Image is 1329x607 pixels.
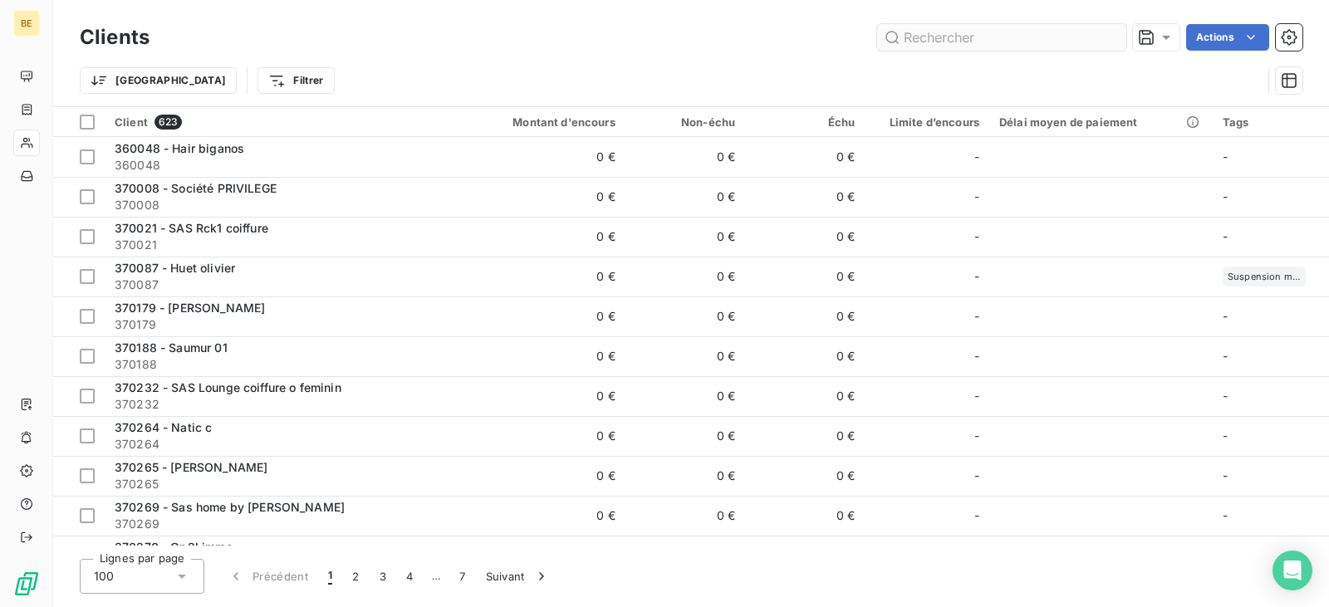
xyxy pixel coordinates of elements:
span: - [974,149,979,165]
div: Montant d'encours [474,115,615,129]
td: 0 € [625,296,745,336]
button: 7 [449,559,475,594]
div: Limite d’encours [875,115,979,129]
td: 0 € [745,496,865,536]
td: 0 € [745,376,865,416]
td: 0 € [464,296,625,336]
td: 0 € [464,257,625,296]
span: 370188 - Saumur 01 [115,340,228,355]
span: 360048 [115,157,454,174]
span: 360048 - Hair biganos [115,141,244,155]
td: 0 € [625,376,745,416]
td: 0 € [625,456,745,496]
span: - [974,388,979,404]
span: 370232 [115,396,454,413]
span: 370008 [115,197,454,213]
img: Logo LeanPay [13,570,40,597]
div: Open Intercom Messenger [1273,551,1312,590]
span: - [1223,428,1228,443]
td: 0 € [464,137,625,177]
td: 0 € [464,536,625,575]
td: 0 € [745,536,865,575]
button: Filtrer [257,67,334,94]
td: 0 € [625,257,745,296]
button: Suivant [476,559,560,594]
span: 370264 [115,436,454,453]
span: - [974,348,979,365]
button: 4 [396,559,423,594]
td: 0 € [745,336,865,376]
div: Échu [755,115,855,129]
td: 0 € [745,296,865,336]
span: 1 [328,568,332,585]
span: 370179 - [PERSON_NAME] [115,301,265,315]
td: 0 € [745,137,865,177]
span: - [1223,149,1228,164]
span: - [1223,309,1228,323]
span: 370269 - Sas home by [PERSON_NAME] [115,500,345,514]
span: - [974,228,979,245]
span: 370188 [115,356,454,373]
button: 2 [342,559,369,594]
td: 0 € [625,177,745,217]
span: … [423,563,449,590]
h3: Clients [80,22,150,52]
button: [GEOGRAPHIC_DATA] [80,67,237,94]
div: BE [13,10,40,37]
span: 370087 [115,277,454,293]
button: 1 [318,559,342,594]
td: 0 € [625,536,745,575]
span: - [974,467,979,484]
span: - [1223,389,1228,403]
span: - [974,428,979,444]
td: 0 € [745,416,865,456]
span: - [974,308,979,325]
span: 370008 - Société PRIVILEGE [115,181,277,195]
td: 0 € [625,336,745,376]
div: Délai moyen de paiement [999,115,1203,129]
span: 370179 [115,316,454,333]
span: - [1223,508,1228,522]
div: Non-échu [635,115,735,129]
input: Rechercher [877,24,1126,51]
span: 370021 [115,237,454,253]
span: - [1223,349,1228,363]
td: 0 € [464,376,625,416]
td: 0 € [745,177,865,217]
td: 0 € [745,456,865,496]
span: 370264 - Natic c [115,420,212,434]
span: - [1223,468,1228,482]
span: - [974,188,979,205]
span: 370270 - Op2l immo [115,540,233,554]
span: 370269 [115,516,454,532]
span: - [1223,189,1228,203]
td: 0 € [625,496,745,536]
td: 0 € [745,217,865,257]
td: 0 € [464,416,625,456]
td: 0 € [464,217,625,257]
span: - [974,507,979,524]
td: 0 € [625,137,745,177]
span: 623 [154,115,182,130]
td: 0 € [464,456,625,496]
span: 370087 - Huet olivier [115,261,235,275]
td: 0 € [745,257,865,296]
td: 0 € [464,177,625,217]
button: Actions [1186,24,1269,51]
span: 370021 - SAS Rck1 coiffure [115,221,268,235]
td: 0 € [464,336,625,376]
span: 370265 [115,476,454,492]
td: 0 € [625,416,745,456]
button: 3 [370,559,396,594]
span: 370232 - SAS Lounge coiffure o feminin [115,380,341,394]
span: - [974,268,979,285]
span: - [1223,229,1228,243]
div: Tags [1223,115,1319,129]
span: 370265 - [PERSON_NAME] [115,460,267,474]
span: 100 [94,568,114,585]
td: 0 € [464,496,625,536]
button: Précédent [218,559,318,594]
td: 0 € [625,217,745,257]
span: Suspension mission [1228,272,1301,281]
span: Client [115,115,148,129]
